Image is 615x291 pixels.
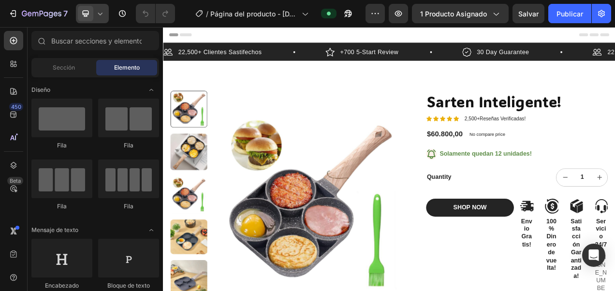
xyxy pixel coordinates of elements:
button: 7 [4,4,72,23]
button: Publicar [548,4,591,23]
button: SHOP NOW [337,220,450,243]
div: Encabezado [31,281,92,290]
div: Beta [7,177,23,185]
p: Solamente quedan 12 unidades! [355,158,473,168]
div: Fila [31,141,92,150]
p: No compare price [393,134,439,140]
div: 450 [9,103,23,111]
p: Servicio 24/7 [554,244,570,284]
div: Fila [98,202,159,211]
input: quantity [527,182,549,204]
div: Quantity [337,187,452,199]
font: Publicar [556,9,583,19]
span: Elemento [114,63,140,72]
input: Buscar secciones y elementos [31,31,159,50]
span: Mensaje de texto [31,226,78,234]
iframe: Design area [163,27,615,291]
button: 1 producto asignado [412,4,509,23]
button: decrement [505,182,527,204]
span: Salvar [518,10,539,18]
div: Abra Intercom Messenger [582,244,605,267]
span: Alternar abierto [144,222,159,238]
h1: Sarten Inteligente! [337,82,571,109]
button: Salvar [512,4,544,23]
span: 1 producto asignado [420,9,487,19]
div: Deshacer/Rehacer [136,4,175,23]
p: 30 Day Guarantee [403,26,470,38]
p: 2,500+Reseñas Verificadas! [387,114,465,122]
div: Fila [31,202,92,211]
span: Página del producto - [DATE][PERSON_NAME] 12:33:43 [210,9,298,19]
span: / [206,9,208,19]
span: Diseño [31,86,50,94]
div: Fila [98,141,159,150]
p: 7 [63,8,68,19]
div: $60.800,00 [337,131,385,145]
div: SHOP NOW [372,226,415,236]
button: increment [549,182,571,204]
span: Sección [53,63,75,72]
p: Envio Gratis! [459,244,474,284]
span: Alternar abierto [144,82,159,98]
div: Bloque de texto [98,281,159,290]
